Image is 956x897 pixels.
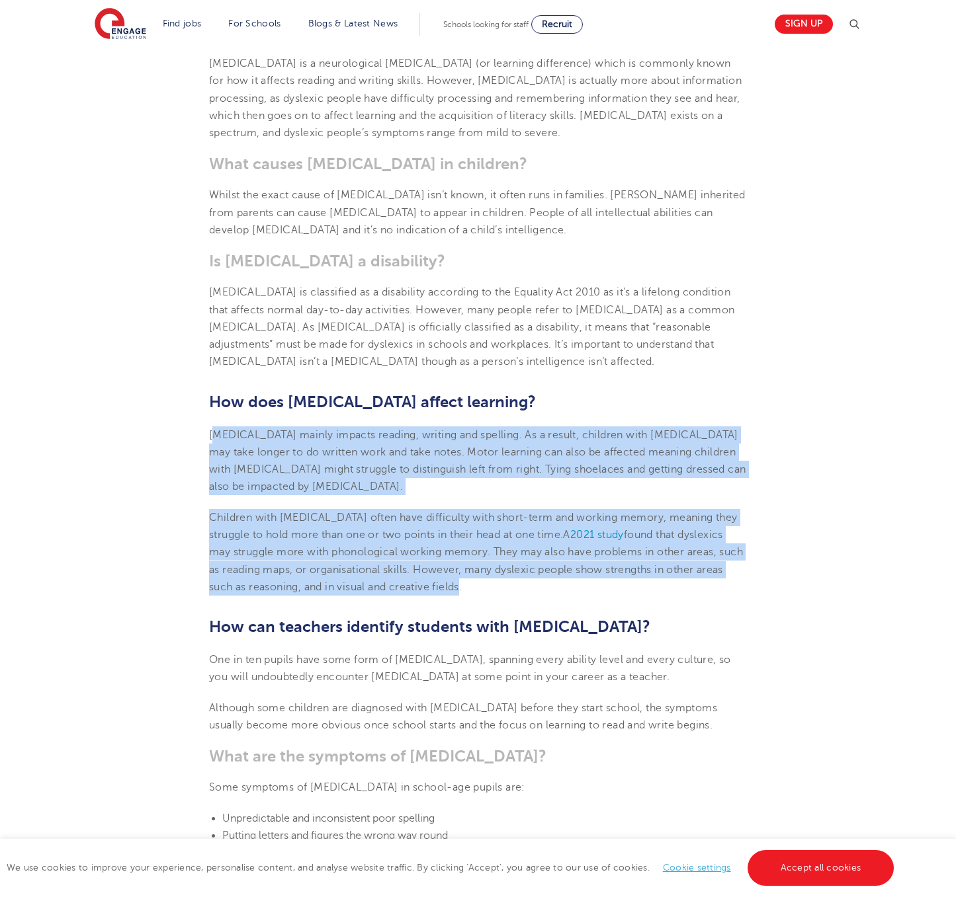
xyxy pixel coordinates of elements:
[663,863,731,873] a: Cookie settings
[209,155,527,173] b: What causes [MEDICAL_DATA] in children?
[308,19,398,28] a: Blogs & Latest News
[7,863,897,873] span: We use cookies to improve your experience, personalise content, and analyse website traffic. By c...
[209,617,650,636] b: How can teachers identify students with [MEDICAL_DATA]?
[775,15,833,34] a: Sign up
[570,529,624,541] a: 2021 study
[163,19,202,28] a: Find jobs
[228,19,281,28] a: For Schools
[209,189,746,236] span: Whilst the exact cause of [MEDICAL_DATA] isn’t known, it often runs in families. [PERSON_NAME] in...
[209,546,743,593] span: . They may also have problems in other areas, such as reading maps, or organisational skills. How...
[95,8,146,41] img: Engage Education
[563,529,570,541] span: A
[209,286,735,368] span: [MEDICAL_DATA] is classified as a disability according to the Equality Act 2010 as it’s a lifelon...
[209,252,445,270] b: Is [MEDICAL_DATA] a disability?
[748,850,894,886] a: Accept all cookies
[222,830,448,841] span: Putting letters and figures the wrong way round
[209,58,742,139] span: [MEDICAL_DATA] is a neurological [MEDICAL_DATA] (or learning difference) which is commonly known ...
[531,15,583,34] a: Recruit
[209,512,738,541] span: Children with [MEDICAL_DATA] often have difficulty with short-term and working memory, meaning th...
[209,702,717,731] span: Although some children are diagnosed with [MEDICAL_DATA] before they start school, the symptoms u...
[209,747,546,765] b: What are the symptoms of [MEDICAL_DATA]?
[209,393,536,411] b: How does [MEDICAL_DATA] affect learning?
[542,19,572,29] span: Recruit
[209,781,525,793] span: Some symptoms of [MEDICAL_DATA] in school-age pupils are:
[222,812,435,824] span: Unpredictable and inconsistent poor spelling
[209,429,746,493] span: [MEDICAL_DATA] mainly impacts reading, writing and spelling. As a result, children with [MEDICAL_...
[443,20,529,29] span: Schools looking for staff
[209,654,731,683] span: One in ten pupils have some form of [MEDICAL_DATA], spanning every ability level and every cultur...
